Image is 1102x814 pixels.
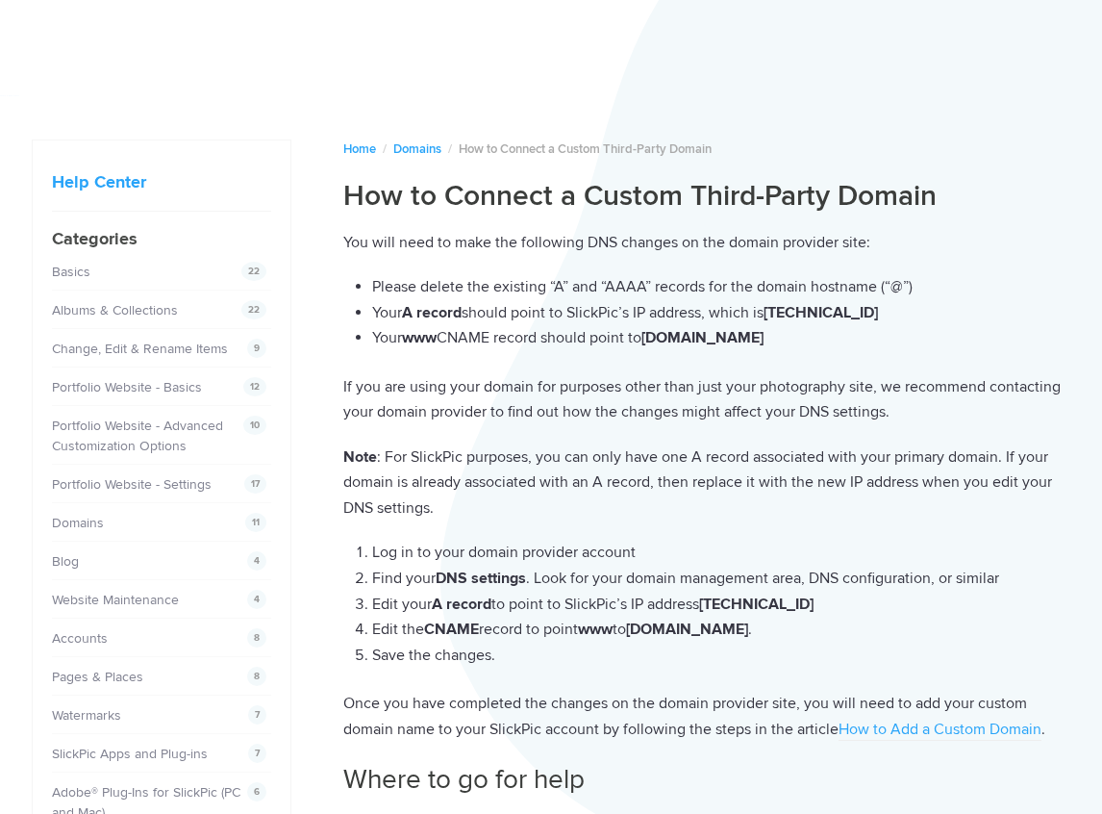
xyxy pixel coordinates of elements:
strong: [TECHNICAL_ID] [764,303,878,322]
p: If you are using your domain for purposes other than just your photography site, we recommend con... [343,374,1070,425]
a: How to Add a Custom Domain [839,720,1041,741]
span: 9 [247,339,266,358]
a: Change, Edit & Rename Items [52,341,228,357]
strong: A record [432,595,491,614]
li: Please delete the existing “A” and “AAAA” records for the domain hostname (“@”) [372,274,1070,300]
a: Watermarks [52,707,121,724]
h4: Categories [52,226,271,252]
li: Save the changes. [372,643,1070,669]
strong: CNAME [424,620,479,639]
li: Your should point to SlickPic’s IP address, which is [372,300,1070,326]
span: 4 [247,551,266,571]
span: 17 [244,474,266,494]
span: 8 [247,628,266,648]
strong: A [402,303,413,322]
strong: www [578,620,613,639]
span: 7 [248,744,266,763]
a: Portfolio Website - Advanced Customization Options [52,418,223,454]
span: 22 [241,262,266,281]
strong: Note [343,447,377,467]
a: Website Maintenance [52,592,179,608]
a: Pages & Places [52,669,143,685]
p: : For SlickPic purposes, you can only have one A record associated with your primary domain. If y... [343,445,1070,521]
p: You will need to make the following DNS changes on the domain provider site: [343,230,1070,256]
li: Edit your to point to SlickPic’s IP address [372,592,1070,618]
a: Domains [393,141,441,157]
a: Home [343,141,376,157]
span: 22 [241,300,266,319]
span: 6 [247,782,266,801]
span: 8 [247,667,266,686]
span: 12 [243,377,266,396]
a: Portfolio Website - Settings [52,476,212,493]
strong: www [402,328,437,347]
span: How to Connect a Custom Third-Party Domain [459,141,712,157]
a: Help Center [52,171,146,192]
li: Log in to your domain provider account [372,540,1070,566]
a: Portfolio Website - Basics [52,379,202,395]
a: Basics [52,264,90,280]
li: Your CNAME record should point to [372,325,1070,351]
strong: [DOMAIN_NAME] [641,328,764,347]
span: 7 [248,705,266,725]
strong: [TECHNICAL_ID] [699,595,814,614]
h2: Where to go for help [343,761,1070,799]
p: Once you have completed the changes on the domain provider site, you will need to add your custom... [343,691,1070,742]
a: SlickPic Apps and Plug-ins [52,746,208,762]
span: 10 [243,416,266,435]
span: / [448,141,452,157]
span: 4 [247,590,266,609]
a: Accounts [52,630,108,647]
li: Edit the record to point to . [372,617,1070,643]
a: Domains [52,515,104,531]
strong: [DOMAIN_NAME] [626,620,748,639]
li: Find your . Look for your domain management area, DNS configuration, or similar [372,566,1070,592]
span: 11 [245,513,266,532]
strong: record [416,303,462,322]
h1: How to Connect a Custom Third-Party Domain [343,178,1070,215]
span: / [383,141,387,157]
a: Albums & Collections [52,302,178,318]
strong: DNS settings [436,569,526,588]
a: Blog [52,553,79,570]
